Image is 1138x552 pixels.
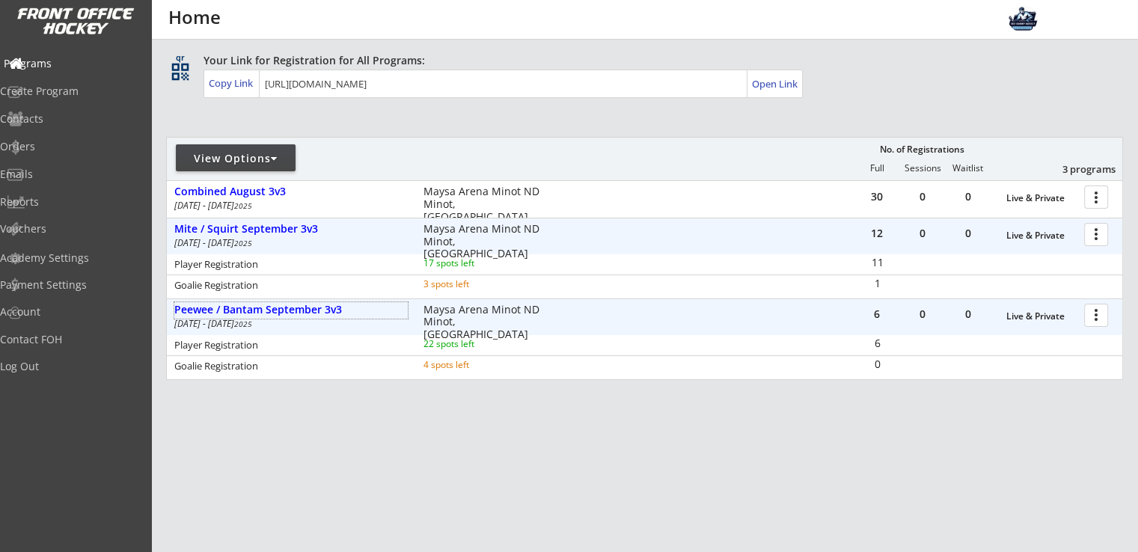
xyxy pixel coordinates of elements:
button: qr_code [169,61,192,83]
div: Maysa Arena Minot ND Minot, [GEOGRAPHIC_DATA] [423,185,541,223]
button: more_vert [1084,223,1108,246]
div: 3 spots left [423,280,520,289]
div: 0 [900,191,945,202]
div: [DATE] - [DATE] [174,239,403,248]
div: 0 [946,309,991,319]
div: qr [171,53,189,63]
div: 12 [854,228,899,239]
div: Your Link for Registration for All Programs: [204,53,1077,68]
div: 30 [854,191,899,202]
div: View Options [176,151,296,166]
div: Mite / Squirt September 3v3 [174,223,408,236]
div: 0 [855,359,899,369]
div: Live & Private [1006,311,1077,322]
div: Peewee / Bantam September 3v3 [174,304,408,316]
em: 2025 [234,319,252,329]
div: 6 [855,338,899,349]
button: more_vert [1084,185,1108,209]
div: Goalie Registration [174,280,403,290]
div: Copy Link [209,76,256,90]
div: 17 spots left [423,259,520,268]
button: more_vert [1084,304,1108,327]
div: Maysa Arena Minot ND Minot, [GEOGRAPHIC_DATA] [423,223,541,260]
div: Open Link [751,78,798,91]
div: Player Registration [174,340,403,350]
div: 11 [855,257,899,268]
div: 1 [855,278,899,289]
div: 0 [900,228,945,239]
div: No. of Registrations [875,144,968,155]
em: 2025 [234,200,252,211]
div: Waitlist [945,163,990,174]
em: 2025 [234,238,252,248]
div: 0 [946,191,991,202]
div: Programs [4,58,138,69]
div: Live & Private [1006,193,1077,203]
div: 4 spots left [423,361,520,369]
div: 0 [946,228,991,239]
div: Player Registration [174,260,403,269]
div: Full [854,163,899,174]
div: 6 [854,309,899,319]
div: Live & Private [1006,230,1077,241]
div: Maysa Arena Minot ND Minot, [GEOGRAPHIC_DATA] [423,304,541,341]
div: Sessions [900,163,945,174]
div: [DATE] - [DATE] [174,319,403,328]
div: 3 programs [1037,162,1115,176]
a: Open Link [751,73,798,94]
div: 0 [900,309,945,319]
div: Combined August 3v3 [174,185,408,198]
div: [DATE] - [DATE] [174,201,403,210]
div: Goalie Registration [174,361,403,371]
div: 22 spots left [423,340,520,349]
